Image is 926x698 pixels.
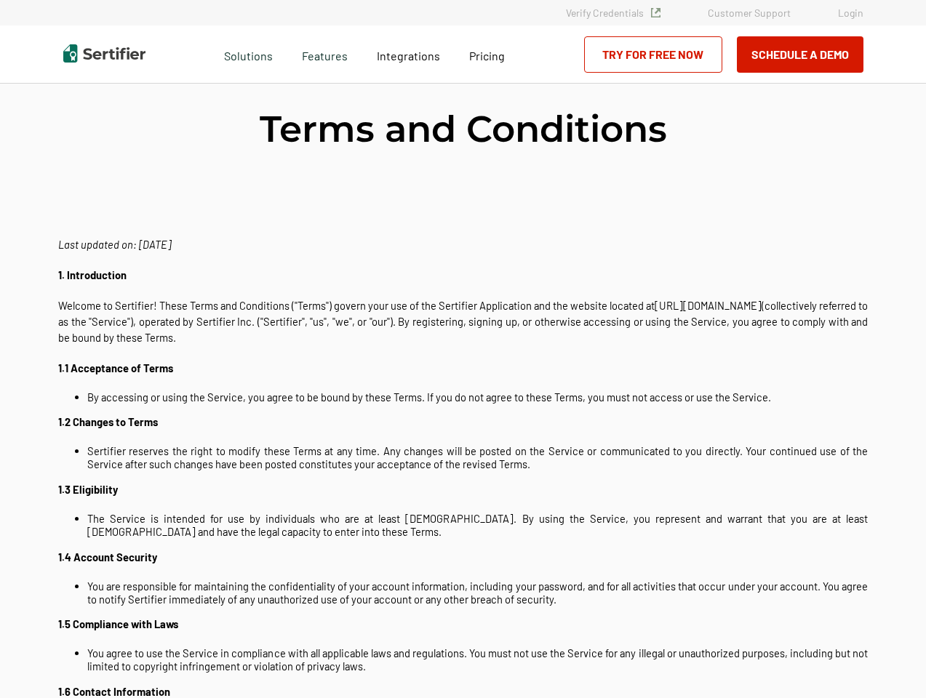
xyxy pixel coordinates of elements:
[584,36,722,73] a: Try for Free Now
[377,49,440,63] span: Integrations
[87,512,868,538] li: The Service is intended for use by individuals who are at least [DEMOGRAPHIC_DATA]. By using the ...
[651,8,660,17] img: Verified
[260,105,667,153] h1: Terms and Conditions
[708,7,791,19] a: Customer Support
[377,45,440,63] a: Integrations
[469,45,505,63] a: Pricing
[469,49,505,63] span: Pricing
[87,646,868,673] li: You agree to use the Service in compliance with all applicable laws and regulations. You must not...
[87,390,868,404] li: By accessing or using the Service, you agree to be bound by these Terms. If you do not agree to t...
[58,685,170,698] strong: 1.6 Contact Information
[63,44,145,63] img: Sertifier | Digital Credentialing Platform
[838,7,863,19] a: Login
[566,7,660,19] a: Verify Credentials
[58,238,171,251] span: Last updated on: [DATE]
[58,361,173,374] strong: 1.1 Acceptance of Terms
[58,483,118,496] strong: 1.3 Eligibility
[302,45,348,63] span: Features
[58,297,868,345] p: Welcome to Sertifier! These Terms and Conditions ("Terms") govern your use of the Sertifier Appli...
[58,415,158,428] strong: 1.2 Changes to Terms
[87,579,868,606] li: You are responsible for maintaining the confidentiality of your account information, including yo...
[224,45,273,63] span: Solutions
[58,617,178,630] strong: 1.5 Compliance with Laws
[655,299,762,312] a: [URL][DOMAIN_NAME]
[58,268,127,281] strong: 1. Introduction
[87,444,868,470] li: Sertifier reserves the right to modify these Terms at any time. Any changes will be posted on the...
[58,550,157,563] strong: 1.4 Account Security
